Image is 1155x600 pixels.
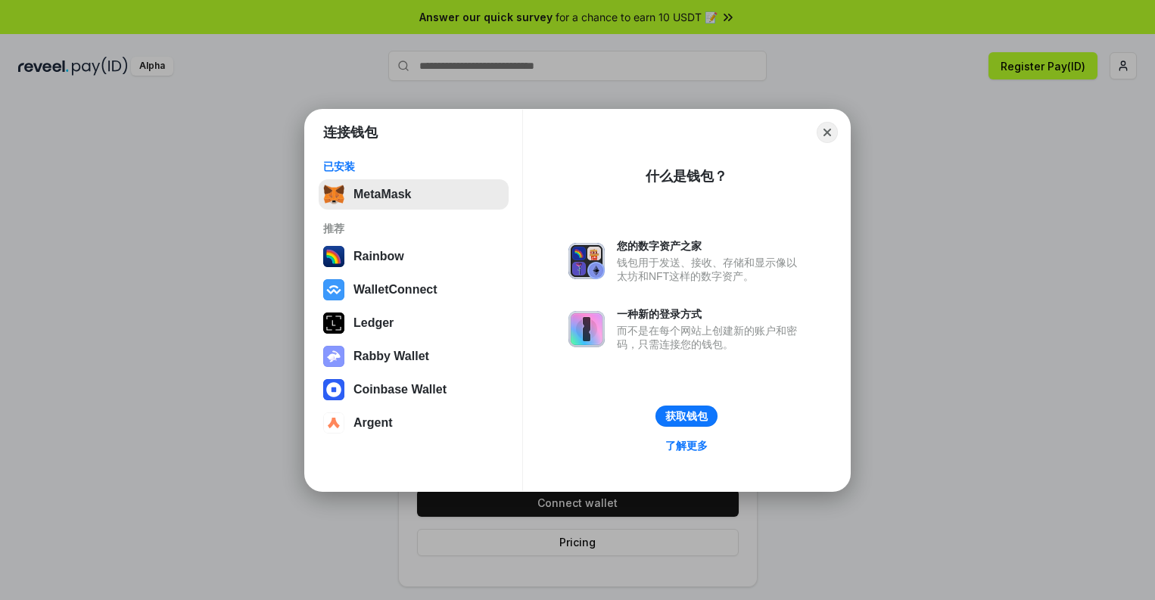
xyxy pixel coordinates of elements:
div: 了解更多 [665,439,708,452]
div: Coinbase Wallet [353,383,447,396]
button: Close [817,122,838,143]
div: 什么是钱包？ [646,167,727,185]
div: Ledger [353,316,394,330]
div: 一种新的登录方式 [617,307,805,321]
div: 推荐 [323,222,504,235]
img: svg+xml,%3Csvg%20width%3D%22120%22%20height%3D%22120%22%20viewBox%3D%220%200%20120%20120%22%20fil... [323,246,344,267]
img: svg+xml,%3Csvg%20width%3D%2228%22%20height%3D%2228%22%20viewBox%3D%220%200%2028%2028%22%20fill%3D... [323,279,344,300]
img: svg+xml,%3Csvg%20width%3D%2228%22%20height%3D%2228%22%20viewBox%3D%220%200%2028%2028%22%20fill%3D... [323,379,344,400]
img: svg+xml,%3Csvg%20xmlns%3D%22http%3A%2F%2Fwww.w3.org%2F2000%2Fsvg%22%20width%3D%2228%22%20height%3... [323,312,344,334]
div: 已安装 [323,160,504,173]
div: Rainbow [353,250,404,263]
img: svg+xml,%3Csvg%20xmlns%3D%22http%3A%2F%2Fwww.w3.org%2F2000%2Fsvg%22%20fill%3D%22none%22%20viewBox... [568,243,605,279]
button: WalletConnect [319,275,509,305]
h1: 连接钱包 [323,123,378,141]
button: 获取钱包 [655,406,718,427]
div: WalletConnect [353,283,437,297]
button: Rainbow [319,241,509,272]
button: Rabby Wallet [319,341,509,372]
div: MetaMask [353,188,411,201]
img: svg+xml,%3Csvg%20width%3D%2228%22%20height%3D%2228%22%20viewBox%3D%220%200%2028%2028%22%20fill%3D... [323,412,344,434]
div: 您的数字资产之家 [617,239,805,253]
div: 而不是在每个网站上创建新的账户和密码，只需连接您的钱包。 [617,324,805,351]
a: 了解更多 [656,436,717,455]
div: 获取钱包 [665,409,708,423]
div: Argent [353,416,393,430]
img: svg+xml,%3Csvg%20xmlns%3D%22http%3A%2F%2Fwww.w3.org%2F2000%2Fsvg%22%20fill%3D%22none%22%20viewBox... [568,311,605,347]
button: Ledger [319,308,509,338]
img: svg+xml,%3Csvg%20xmlns%3D%22http%3A%2F%2Fwww.w3.org%2F2000%2Fsvg%22%20fill%3D%22none%22%20viewBox... [323,346,344,367]
button: MetaMask [319,179,509,210]
button: Argent [319,408,509,438]
button: Coinbase Wallet [319,375,509,405]
img: svg+xml,%3Csvg%20fill%3D%22none%22%20height%3D%2233%22%20viewBox%3D%220%200%2035%2033%22%20width%... [323,184,344,205]
div: 钱包用于发送、接收、存储和显示像以太坊和NFT这样的数字资产。 [617,256,805,283]
div: Rabby Wallet [353,350,429,363]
